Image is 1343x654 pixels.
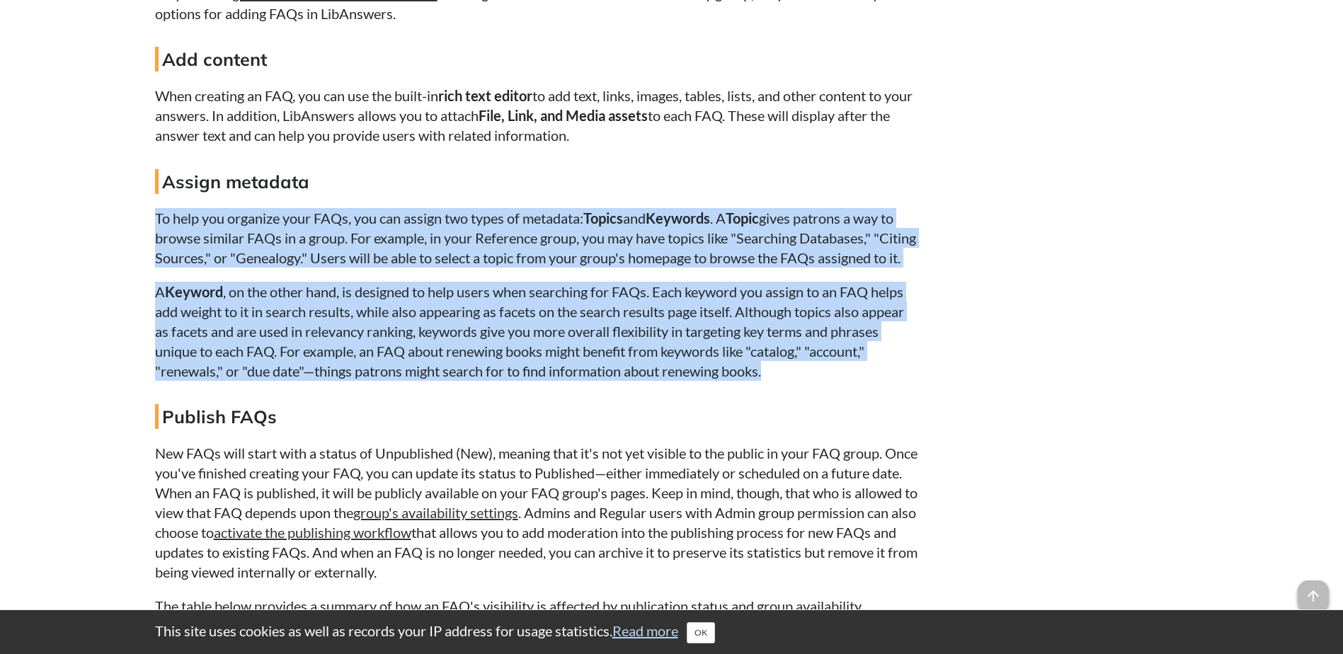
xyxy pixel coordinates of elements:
[155,47,920,71] h4: Add content
[1298,582,1329,599] a: arrow_upward
[155,282,920,381] p: A , on the other hand, is designed to help users when searching for FAQs. Each keyword you assign...
[646,210,710,226] strong: Keywords
[155,86,920,145] p: When creating an FAQ, you can use the built-in to add text, links, images, tables, lists, and oth...
[141,621,1203,643] div: This site uses cookies as well as records your IP address for usage statistics.
[353,504,518,521] a: group's availability settings
[687,622,715,643] button: Close
[155,596,920,616] p: The table below provides a summary of how an FAQ's visibility is affected by publication status a...
[155,169,920,194] h4: Assign metadata
[438,87,532,104] strong: rich text editor
[214,524,411,541] a: activate the publishing workflow
[583,210,623,226] strong: Topics
[165,283,223,300] strong: Keyword
[612,622,678,639] a: Read more
[726,210,759,226] strong: Topic
[1298,580,1329,612] span: arrow_upward
[479,107,648,124] strong: File, Link, and Media assets
[155,208,920,268] p: To help you organize your FAQs, you can assign two types of metadata: and . A gives patrons a way...
[155,443,920,582] p: New FAQs will start with a status of Unpublished (New), meaning that it's not yet visible to the ...
[155,404,920,429] h4: Publish FAQs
